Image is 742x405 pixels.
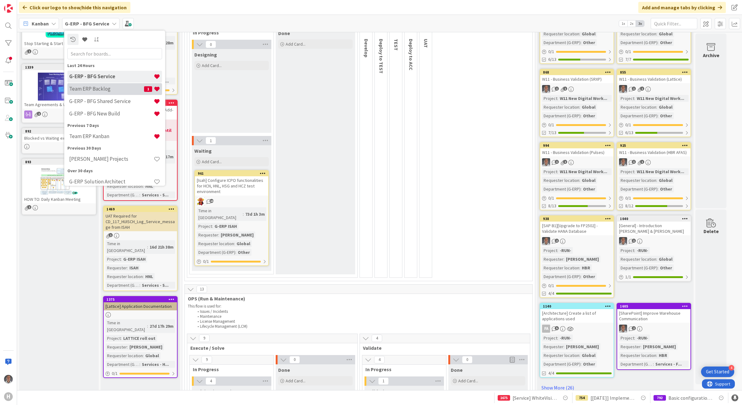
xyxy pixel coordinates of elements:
[635,335,650,341] div: -RUN-
[564,256,600,263] div: [PERSON_NAME]
[542,85,550,93] img: PS
[540,304,613,323] div: 1140[Architecture] Create a list of applications used
[617,215,691,281] a: 1040[General] - Introduction [PERSON_NAME] & [PERSON_NAME]PSProject:-RUN-Requester location:Globa...
[617,325,690,333] div: PS
[143,273,144,280] span: :
[104,297,177,302] div: 1375
[625,56,631,63] span: 7/7
[540,85,613,93] div: PS
[540,304,613,309] div: 1140
[542,361,581,367] div: Department (G-ERP)
[634,247,635,254] span: :
[202,159,222,164] span: Add Card...
[555,87,559,91] span: 1
[563,343,564,350] span: :
[640,87,644,91] span: 1
[106,191,139,198] div: Department (G-ERP)
[617,143,690,148] div: 925
[656,104,657,110] span: :
[548,203,556,209] span: 8/13
[619,247,634,254] div: Project
[619,158,627,166] img: PS
[579,104,580,110] span: :
[69,98,154,104] h4: G-ERP - BFG Shared Service
[617,70,690,75] div: 855
[127,264,128,271] span: :
[619,186,658,192] div: Department (G-ERP)
[557,335,558,341] span: :
[543,304,613,308] div: 1140
[104,212,177,231] div: UAT Required for CD_117_HUISCH_Log_Service_message from ISAH
[106,264,127,271] div: Requester
[617,158,690,166] div: PS
[103,296,178,378] a: 1375[Lattice] Application DocumentationTime in [GEOGRAPHIC_DATA]:27d 17h 29mProject:LATTICE roll ...
[542,168,557,175] div: Project
[106,344,127,350] div: Requester
[617,75,690,83] div: W11 - Business Validation (Lattice)
[619,104,656,110] div: Requester location
[140,282,170,289] div: Services - S...
[617,222,690,235] div: [General] - Introduction [PERSON_NAME] & [PERSON_NAME]
[617,304,690,323] div: 1605[SharePoint] Improve Warehouse Communication
[542,352,579,359] div: Requester location
[548,290,554,297] span: 4/4
[139,282,140,289] span: :
[542,158,550,166] img: PS
[617,309,690,323] div: [SharePoint] Improve Warehouse Communication
[625,195,631,201] span: 0 / 1
[104,302,177,310] div: [Lattice] Application Documentation
[557,95,558,102] span: :
[619,95,634,102] div: Project
[542,325,550,333] div: FA
[143,183,144,190] span: :
[658,186,674,192] div: Other
[617,237,690,245] div: PS
[197,249,235,256] div: Department (G-ERP)
[657,104,674,110] div: Global
[651,18,697,29] input: Quick Filter...
[542,104,579,110] div: Requester location
[617,216,690,235] div: 1040[General] - Introduction [PERSON_NAME] & [PERSON_NAME]
[635,95,686,102] div: W11 New Digital Work...
[617,142,691,210] a: 925W11 - Business Validation (HBR AFAS)PSProject:W11 New Digital Work...Requester location:Global...
[128,264,140,271] div: ISAH
[619,352,656,359] div: Requester location
[69,86,144,92] h4: Team ERP Backlog
[22,65,96,109] div: 1339Team Agreements & Work policies
[27,205,31,209] span: 1
[656,256,657,263] span: :
[558,168,609,175] div: W11 New Digital Work...
[619,85,627,93] img: PS
[106,352,143,359] div: Requester location
[106,207,177,211] div: 1469
[69,73,154,79] h4: G-ERP - BFG Service
[563,160,567,164] span: 2
[543,143,613,148] div: 994
[555,326,559,330] span: 5
[555,239,559,243] span: 2
[195,171,268,196] div: 961[Isah] Configure ICPO functionalities for HCN, HNL, HSG and HCZ test environment
[13,1,28,8] span: Support
[104,206,177,231] div: 1469UAT Required for CD_117_HUISCH_Log_Service_message from ISAH
[580,352,597,359] div: Global
[210,199,214,203] span: 10
[244,211,266,218] div: 73d 1h 3m
[197,207,243,221] div: Time in [GEOGRAPHIC_DATA]
[540,75,613,83] div: W11 - Business Validation (SRXP)
[540,237,613,245] div: PS
[202,63,222,68] span: Add Card...
[581,273,597,280] div: Other
[548,370,554,376] span: 4/4
[617,69,691,137] a: 855W11 - Business Validation (Lattice)PSProject:W11 New Digital Work...Requester location:GlobalD...
[657,30,674,37] div: Global
[144,352,161,359] div: Global
[121,256,122,263] span: :
[658,112,674,119] div: Other
[540,69,614,137] a: 868W11 - Business Validation (SRXP)PSProject:W11 New Digital Work...Requester location:GlobalDepa...
[641,343,677,350] div: [PERSON_NAME]
[548,122,554,128] span: 0 / 1
[32,20,49,27] span: Kanban
[25,160,96,164] div: 893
